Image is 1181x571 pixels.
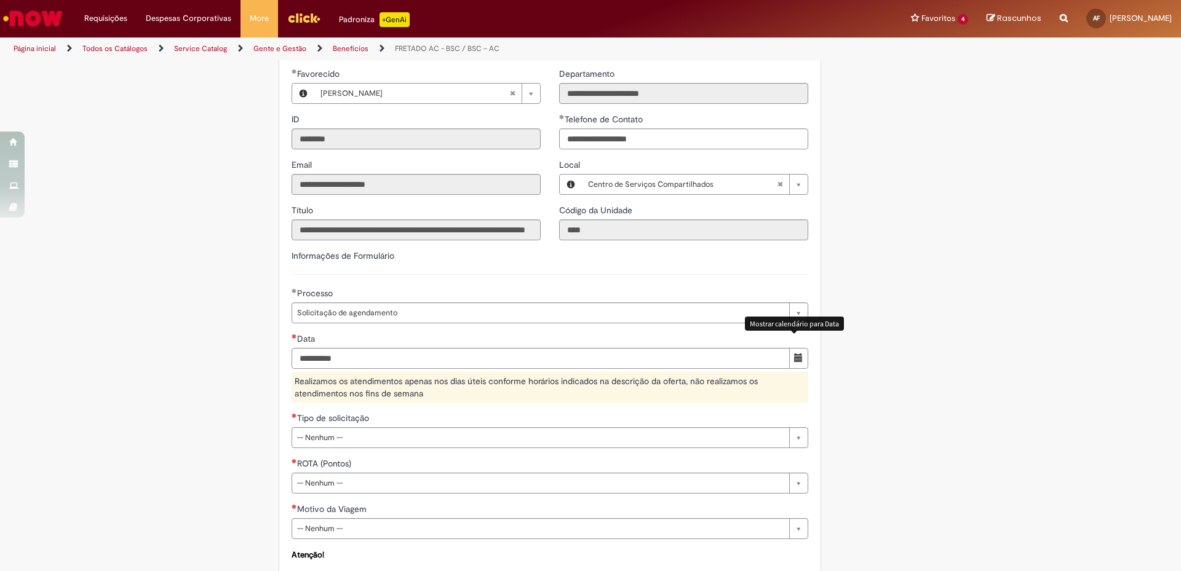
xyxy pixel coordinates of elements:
[987,13,1041,25] a: Rascunhos
[292,113,302,125] label: Somente leitura - ID
[14,44,56,53] a: Página inicial
[503,84,522,103] abbr: Limpar campo Favorecido
[292,128,541,149] input: ID
[559,159,583,170] span: Local
[292,334,297,339] span: Necessários
[297,333,317,344] span: Data
[559,204,635,216] label: Somente leitura - Código da Unidade
[292,288,297,293] span: Obrigatório Preenchido
[9,37,778,60] ul: Trilhas de página
[253,44,306,53] a: Gente e Gestão
[297,473,783,493] span: -- Nenhum --
[314,84,540,103] a: [PERSON_NAME]Limpar campo Favorecido
[84,12,127,25] span: Requisições
[559,114,565,119] span: Obrigatório Preenchido
[560,175,582,194] button: Local, Visualizar este registro Centro de Serviços Compartilhados
[380,12,410,27] p: +GenAi
[292,250,394,261] label: Informações de Formulário
[297,428,783,447] span: -- Nenhum --
[297,503,369,514] span: Motivo da Viagem
[297,519,783,538] span: -- Nenhum --
[559,83,808,104] input: Departamento
[297,458,354,469] span: ROTA (Pontos)
[146,12,231,25] span: Despesas Corporativas
[297,288,335,299] span: Processo
[789,348,808,369] button: Mostrar calendário para Data
[292,159,314,170] span: Somente leitura - Email
[559,219,808,240] input: Código da Unidade
[582,175,808,194] a: Centro de Serviços CompartilhadosLimpar campo Local
[559,68,617,80] label: Somente leitura - Departamento
[174,44,227,53] a: Service Catalog
[292,459,297,463] span: Necessários
[921,12,955,25] span: Favoritos
[559,68,617,79] span: Somente leitura - Departamento
[339,12,410,27] div: Padroniza
[320,84,509,103] span: [PERSON_NAME]
[82,44,148,53] a: Todos os Catálogos
[395,44,499,53] a: FRETADO AC - BSC / BSC – AC
[333,44,368,53] a: Benefícios
[1,6,65,31] img: ServiceNow
[297,68,342,79] span: Necessários - Favorecido
[292,114,302,125] span: Somente leitura - ID
[559,205,635,216] span: Somente leitura - Código da Unidade
[292,84,314,103] button: Favorecido, Visualizar este registro Adriano da Cruz Fernandes
[292,204,316,216] label: Somente leitura - Título
[292,69,297,74] span: Obrigatório Preenchido
[292,205,316,216] span: Somente leitura - Título
[565,114,645,125] span: Telefone de Contato
[292,413,297,418] span: Necessários
[297,412,372,423] span: Tipo de solicitação
[1110,13,1172,23] span: [PERSON_NAME]
[287,9,320,27] img: click_logo_yellow_360x200.png
[292,348,790,369] input: Data
[588,175,777,194] span: Centro de Serviços Compartilhados
[292,219,541,240] input: Título
[292,504,297,509] span: Necessários
[292,372,808,403] div: Realizamos os atendimentos apenas nos dias úteis conforme horários indicados na descrição da ofer...
[1093,14,1100,22] span: AF
[771,175,789,194] abbr: Limpar campo Local
[745,317,844,331] div: Mostrar calendário para Data
[958,14,968,25] span: 4
[559,128,808,149] input: Telefone de Contato
[250,12,269,25] span: More
[292,174,541,195] input: Email
[297,303,783,323] span: Solicitação de agendamento
[292,159,314,171] label: Somente leitura - Email
[997,12,1041,24] span: Rascunhos
[292,549,324,560] strong: Atenção!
